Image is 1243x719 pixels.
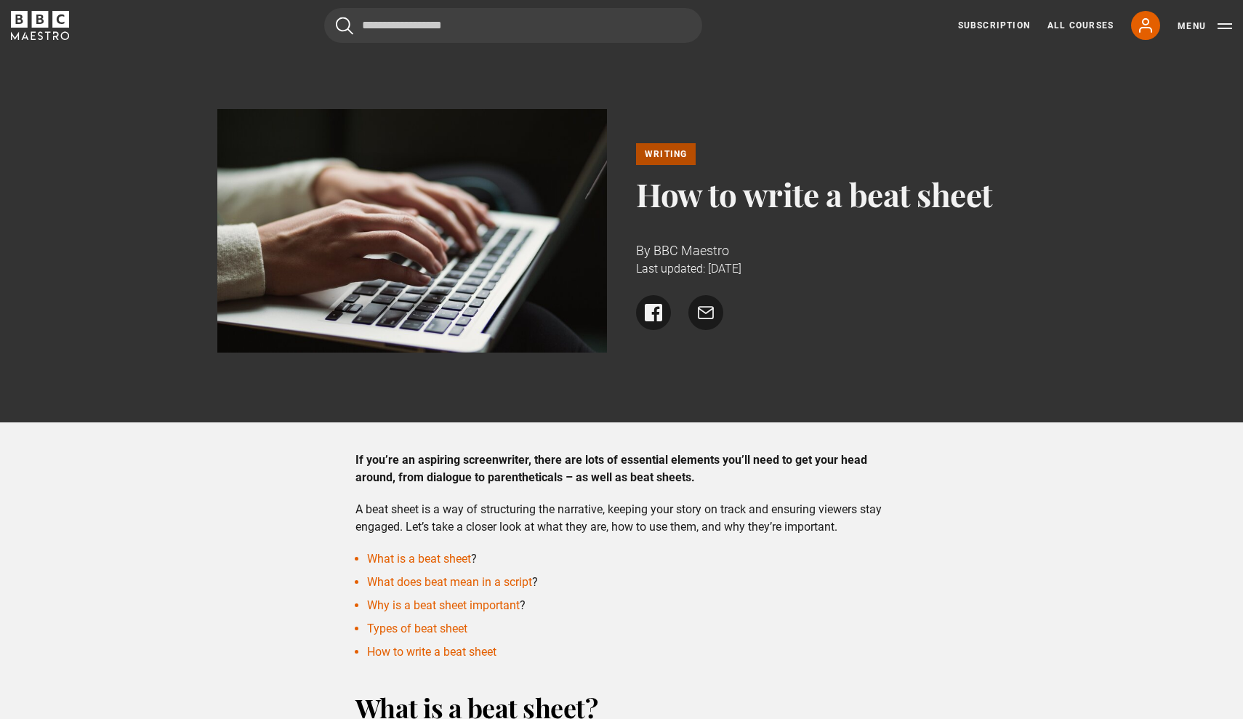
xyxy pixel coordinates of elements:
p: A beat sheet is a way of structuring the narrative, keeping your story on track and ensuring view... [355,501,888,536]
li: ? [367,574,888,591]
a: Why is a beat sheet important [367,598,520,612]
a: How to write a beat sheet [367,645,496,659]
li: ? [367,550,888,568]
button: Submit the search query [336,17,353,35]
a: Subscription [958,19,1030,32]
time: Last updated: [DATE] [636,262,741,276]
strong: If you’re an aspiring screenwriter, there are lots of essential elements you’ll need to get your ... [355,453,867,484]
button: Toggle navigation [1178,19,1232,33]
li: ? [367,597,888,614]
span: By [636,243,651,258]
h1: How to write a beat sheet [636,177,1026,212]
span: BBC Maestro [653,243,729,258]
input: Search [324,8,702,43]
a: All Courses [1047,19,1114,32]
a: What is a beat sheet [367,552,471,566]
a: Types of beat sheet [367,622,467,635]
a: Writing [636,143,696,165]
a: What does beat mean in a script [367,575,532,589]
svg: BBC Maestro [11,11,69,40]
img: A person types [217,109,608,353]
